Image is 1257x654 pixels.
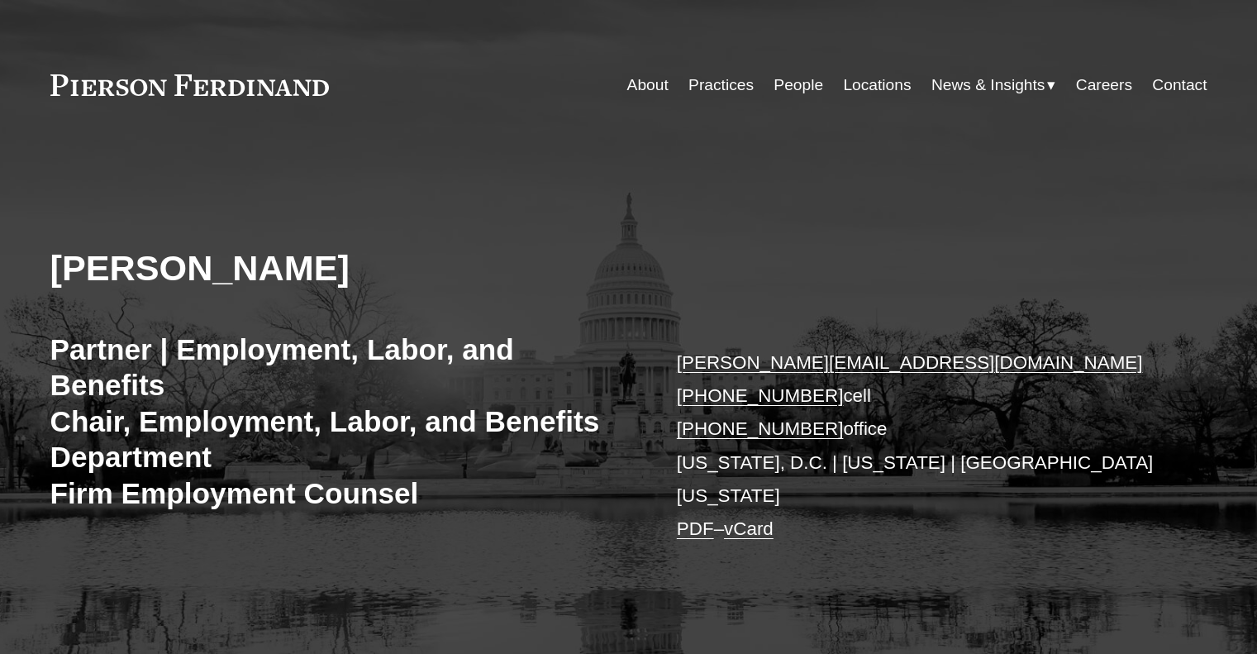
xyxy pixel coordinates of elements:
[688,69,754,101] a: Practices
[1152,69,1207,101] a: Contact
[677,385,844,406] a: [PHONE_NUMBER]
[50,332,629,512] h3: Partner | Employment, Labor, and Benefits Chair, Employment, Labor, and Benefits Department Firm ...
[931,71,1045,100] span: News & Insights
[677,418,844,439] a: [PHONE_NUMBER]
[774,69,823,101] a: People
[1076,69,1132,101] a: Careers
[677,518,714,539] a: PDF
[677,346,1159,547] p: cell office [US_STATE], D.C. | [US_STATE] | [GEOGRAPHIC_DATA][US_STATE] –
[50,246,629,289] h2: [PERSON_NAME]
[843,69,911,101] a: Locations
[677,352,1143,373] a: [PERSON_NAME][EMAIL_ADDRESS][DOMAIN_NAME]
[724,518,774,539] a: vCard
[627,69,669,101] a: About
[931,69,1056,101] a: folder dropdown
